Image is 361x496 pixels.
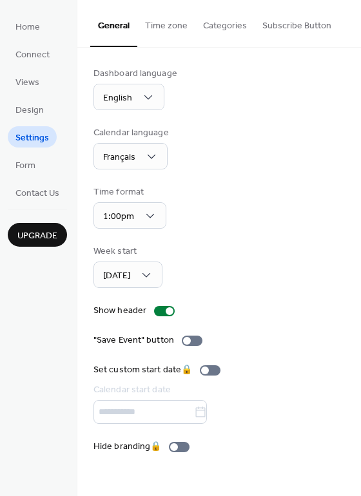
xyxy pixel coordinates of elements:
[93,186,164,199] div: Time format
[15,131,49,145] span: Settings
[103,90,132,107] span: English
[15,76,39,90] span: Views
[8,15,48,37] a: Home
[8,182,67,203] a: Contact Us
[93,67,177,81] div: Dashboard language
[17,229,57,243] span: Upgrade
[8,71,47,92] a: Views
[93,245,160,258] div: Week start
[93,304,146,318] div: Show header
[15,187,59,200] span: Contact Us
[103,208,134,225] span: 1:00pm
[15,159,35,173] span: Form
[8,126,57,148] a: Settings
[15,104,44,117] span: Design
[8,223,67,247] button: Upgrade
[8,99,52,120] a: Design
[8,154,43,175] a: Form
[93,126,169,140] div: Calendar language
[103,149,135,166] span: Français
[15,48,50,62] span: Connect
[103,267,130,285] span: [DATE]
[93,334,174,347] div: "Save Event" button
[15,21,40,34] span: Home
[8,43,57,64] a: Connect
